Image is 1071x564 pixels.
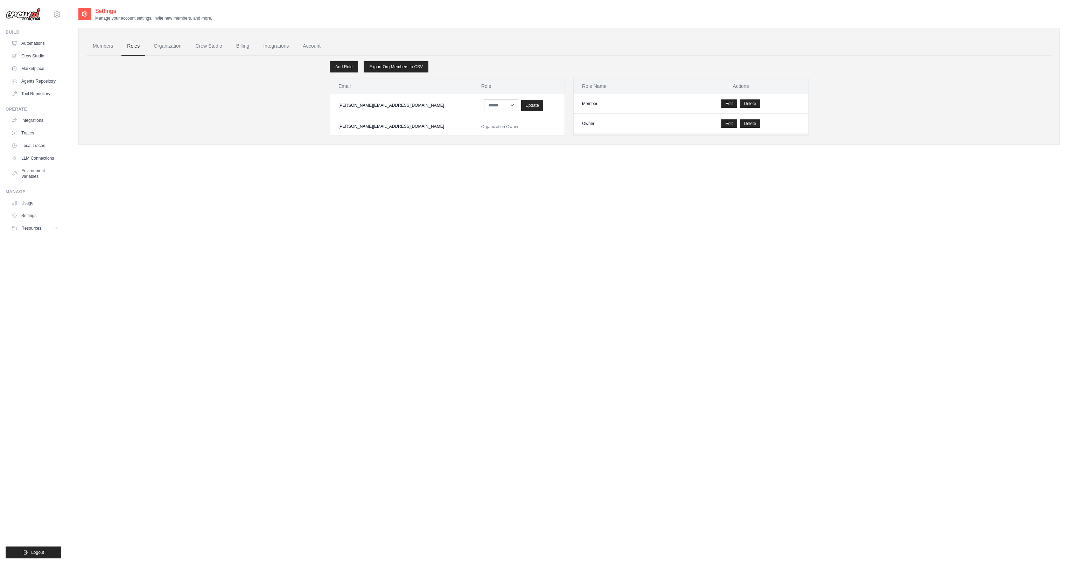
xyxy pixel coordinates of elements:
[364,61,428,72] a: Export Org Members to CSV
[574,78,673,94] th: Role Name
[8,115,61,126] a: Integrations
[8,210,61,221] a: Settings
[8,153,61,164] a: LLM Connections
[721,119,737,128] a: Edit
[6,8,41,21] img: Logo
[95,7,212,15] h2: Settings
[740,99,761,108] button: Delete
[330,78,473,94] th: Email
[95,15,212,21] p: Manage your account settings, invite new members, and more.
[740,119,761,128] button: Delete
[8,165,61,182] a: Environment Variables
[521,100,543,111] button: Update
[330,117,473,135] td: [PERSON_NAME][EMAIL_ADDRESS][DOMAIN_NAME]
[190,37,228,56] a: Crew Studio
[721,99,737,108] a: Edit
[6,546,61,558] button: Logout
[231,37,255,56] a: Billing
[330,94,473,117] td: [PERSON_NAME][EMAIL_ADDRESS][DOMAIN_NAME]
[121,37,145,56] a: Roles
[297,37,326,56] a: Account
[330,61,358,72] a: Add Role
[258,37,294,56] a: Integrations
[473,78,565,94] th: Role
[481,124,519,129] span: Organization Owner
[8,88,61,99] a: Tool Repository
[574,94,673,114] td: Member
[8,50,61,62] a: Crew Studio
[6,189,61,195] div: Manage
[8,63,61,74] a: Marketplace
[8,127,61,139] a: Traces
[87,37,119,56] a: Members
[8,197,61,209] a: Usage
[31,550,44,555] span: Logout
[8,76,61,87] a: Agents Repository
[21,225,41,231] span: Resources
[673,78,808,94] th: Actions
[6,29,61,35] div: Build
[574,114,673,134] td: Owner
[8,38,61,49] a: Automations
[148,37,187,56] a: Organization
[8,140,61,151] a: Local Traces
[6,106,61,112] div: Operate
[8,223,61,234] button: Resources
